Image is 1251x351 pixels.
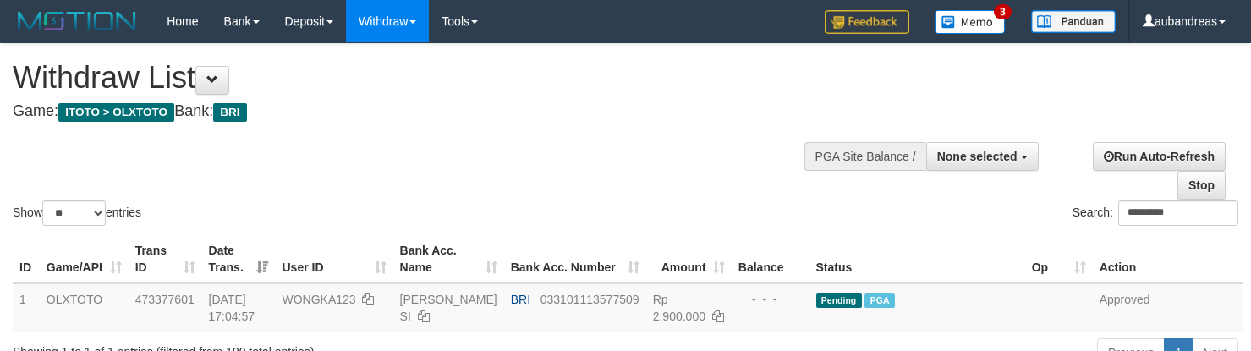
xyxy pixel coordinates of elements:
[738,291,803,308] div: - - -
[646,235,732,283] th: Amount: activate to sort column ascending
[40,235,129,283] th: Game/API: activate to sort column ascending
[864,293,894,308] span: PGA
[209,293,255,323] span: [DATE] 17:04:57
[926,142,1039,171] button: None selected
[40,283,129,332] td: OLXTOTO
[400,293,497,323] a: [PERSON_NAME] SI
[13,200,141,226] label: Show entries
[282,293,355,306] span: WONGKA123
[202,235,276,283] th: Date Trans.: activate to sort column ascending
[1025,235,1093,283] th: Op: activate to sort column ascending
[935,10,1006,34] img: Button%20Memo.svg
[13,235,40,283] th: ID
[1118,200,1238,226] input: Search:
[13,61,817,95] h1: Withdraw List
[1073,200,1238,226] label: Search:
[42,200,106,226] select: Showentries
[1093,283,1243,332] td: Approved
[511,293,530,306] span: BRI
[1031,10,1116,33] img: panduan.png
[13,8,141,34] img: MOTION_logo.png
[393,235,504,283] th: Bank Acc. Name: activate to sort column ascending
[13,103,817,120] h4: Game: Bank:
[58,103,174,122] span: ITOTO > OLXTOTO
[825,10,909,34] img: Feedback.jpg
[732,235,809,283] th: Balance
[135,293,195,306] span: 473377601
[994,4,1012,19] span: 3
[1093,235,1243,283] th: Action
[937,150,1018,163] span: None selected
[653,293,705,323] span: Rp 2.900.000
[816,293,862,308] span: Pending
[1093,142,1226,171] a: Run Auto-Refresh
[275,235,392,283] th: User ID: activate to sort column ascending
[213,103,246,122] span: BRI
[1177,171,1226,200] a: Stop
[809,235,1025,283] th: Status
[504,235,646,283] th: Bank Acc. Number: activate to sort column ascending
[540,293,639,306] span: Copy 033101113577509 to clipboard
[129,235,202,283] th: Trans ID: activate to sort column ascending
[804,142,926,171] div: PGA Site Balance /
